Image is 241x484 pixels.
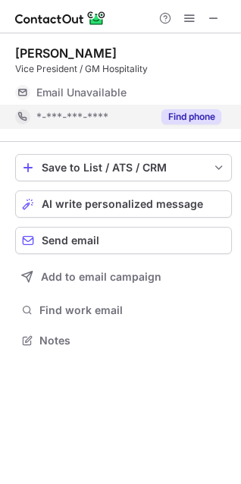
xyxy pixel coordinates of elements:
[15,227,232,254] button: Send email
[15,190,232,218] button: AI write personalized message
[15,300,232,321] button: Find work email
[42,162,205,174] div: Save to List / ATS / CRM
[15,9,106,27] img: ContactOut v5.3.10
[41,271,161,283] span: Add to email campaign
[39,334,226,347] span: Notes
[161,109,221,124] button: Reveal Button
[36,86,127,99] span: Email Unavailable
[15,330,232,351] button: Notes
[42,234,99,247] span: Send email
[15,263,232,291] button: Add to email campaign
[42,198,203,210] span: AI write personalized message
[15,62,232,76] div: Vice President / GM Hospitality
[15,46,117,61] div: [PERSON_NAME]
[15,154,232,181] button: save-profile-one-click
[39,303,226,317] span: Find work email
